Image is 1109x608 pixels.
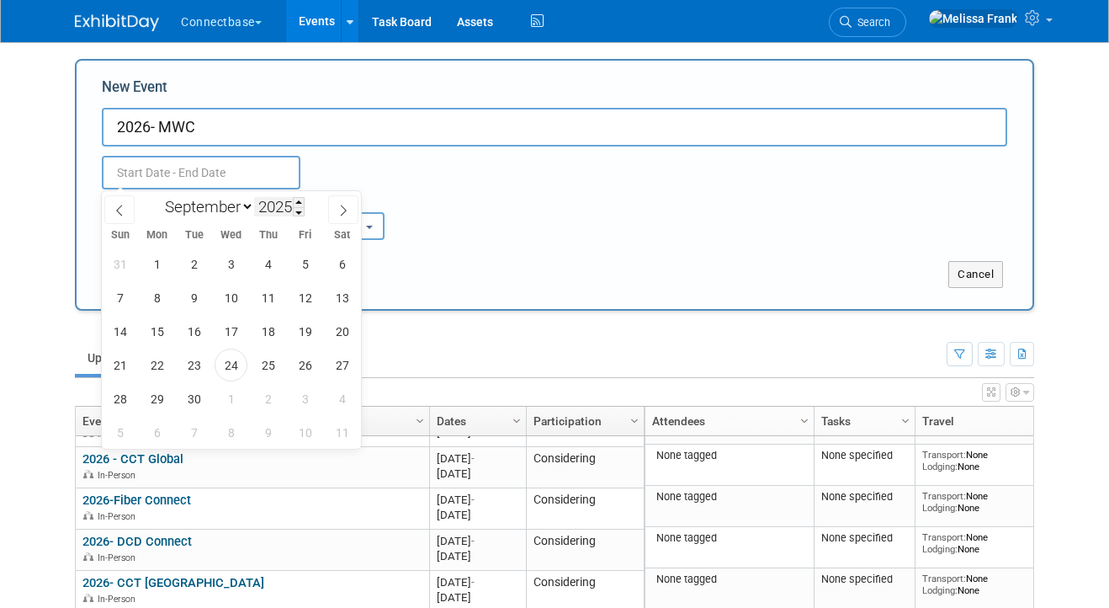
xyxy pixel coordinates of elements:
div: [DATE] [437,508,518,522]
span: Transport: [922,490,966,502]
img: In-Person Event [83,470,93,478]
span: October 2, 2025 [252,382,284,415]
div: None specified [821,531,909,545]
span: September 4, 2025 [252,248,284,280]
div: None None [922,573,1043,597]
span: October 5, 2025 [103,416,136,449]
span: September 1, 2025 [141,248,173,280]
span: September 30, 2025 [178,382,210,415]
span: September 15, 2025 [141,315,173,348]
span: September 26, 2025 [289,349,321,381]
input: Start Date - End Date [102,156,300,189]
div: [DATE] [437,549,518,563]
span: September 22, 2025 [141,349,173,381]
a: 2026-Fiber Connect [82,493,191,508]
div: Attendance / Format: [102,189,245,211]
span: September 21, 2025 [103,349,136,381]
span: September 6, 2025 [326,248,358,280]
span: Wed [213,230,250,241]
span: September 9, 2025 [178,281,210,314]
a: 2026 - CCT Global [82,451,183,467]
div: [DATE] [437,451,518,466]
a: 2026- CCT [GEOGRAPHIC_DATA] [82,575,264,590]
div: [DATE] [437,467,518,481]
div: Participation: [270,189,413,211]
a: Attendees [652,407,803,435]
span: September 14, 2025 [103,315,136,348]
span: October 1, 2025 [215,382,247,415]
button: Cancel [948,261,1003,288]
span: Transport: [922,531,966,543]
span: - [471,452,475,465]
span: Column Settings [413,414,427,428]
td: Considering [526,530,644,571]
span: September 7, 2025 [103,281,136,314]
span: In-Person [98,552,141,563]
span: September 5, 2025 [289,248,321,280]
div: None tagged [652,490,808,504]
a: Travel [922,407,1038,435]
span: Transport: [922,573,966,584]
img: ExhibitDay [75,14,159,31]
select: Month [157,196,254,217]
span: September 8, 2025 [141,281,173,314]
div: None None [922,490,1043,515]
span: October 8, 2025 [215,416,247,449]
span: October 7, 2025 [178,416,210,449]
div: None None [922,449,1043,473]
span: Lodging: [922,584,958,596]
span: Fri [287,230,324,241]
span: September 24, 2025 [215,349,247,381]
span: In-Person [98,511,141,522]
span: September 23, 2025 [178,349,210,381]
a: Column Settings [1032,407,1050,432]
span: Column Settings [899,414,912,428]
div: [DATE] [437,575,518,589]
div: None None [922,531,1043,556]
span: Lodging: [922,461,958,472]
input: Year [254,197,305,216]
span: In-Person [98,594,141,605]
span: September 19, 2025 [289,315,321,348]
a: Column Settings [626,407,645,432]
span: Tue [176,230,213,241]
span: September 16, 2025 [178,315,210,348]
span: September 28, 2025 [103,382,136,415]
div: None specified [821,573,909,586]
div: [DATE] [437,590,518,605]
a: Column Settings [796,407,815,432]
span: Transport: [922,449,966,461]
a: Search [829,8,906,37]
div: None tagged [652,531,808,545]
a: Dates [437,407,515,435]
span: September 13, 2025 [326,281,358,314]
span: October 11, 2025 [326,416,358,449]
span: - [471,493,475,506]
div: None specified [821,449,909,462]
span: September 29, 2025 [141,382,173,415]
a: 2026- DCD Connect [82,534,192,549]
span: Column Settings [628,414,641,428]
span: October 9, 2025 [252,416,284,449]
span: In-Person [98,470,141,481]
span: August 31, 2025 [103,248,136,280]
span: September 12, 2025 [289,281,321,314]
span: Search [852,16,890,29]
input: Name of Trade Show / Conference [102,108,1007,147]
td: Considering [526,488,644,530]
a: Event [82,407,418,435]
span: Sat [324,230,361,241]
img: In-Person Event [83,511,93,520]
span: Mon [139,230,176,241]
img: Melissa Frank [928,9,1018,28]
span: September 27, 2025 [326,349,358,381]
a: Column Settings [897,407,915,432]
span: September 3, 2025 [215,248,247,280]
span: Lodging: [922,502,958,514]
span: - [471,576,475,589]
a: Upcoming18 [75,342,173,374]
span: September 2, 2025 [178,248,210,280]
span: September 25, 2025 [252,349,284,381]
span: October 6, 2025 [141,416,173,449]
span: Column Settings [798,414,811,428]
